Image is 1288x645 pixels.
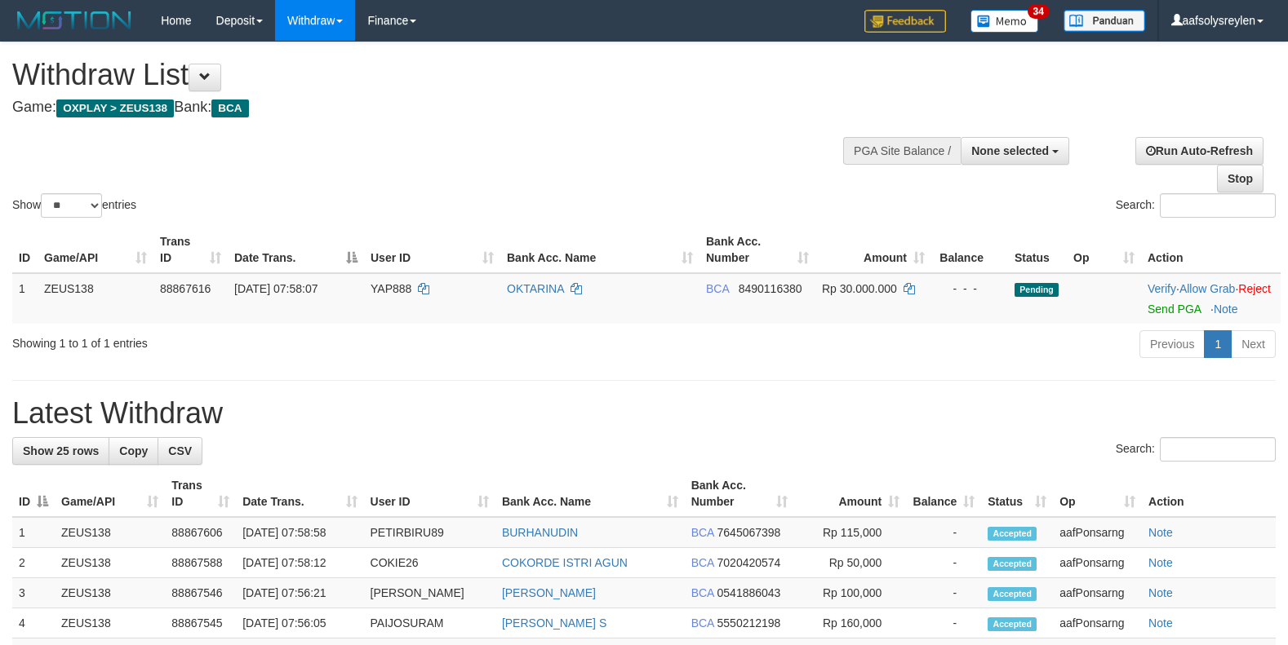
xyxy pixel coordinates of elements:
[55,578,165,608] td: ZEUS138
[160,282,211,295] span: 88867616
[38,273,153,324] td: ZEUS138
[236,517,363,548] td: [DATE] 07:58:58
[1238,282,1271,295] a: Reject
[691,526,714,539] span: BCA
[739,282,802,295] span: Copy 8490116380 to clipboard
[55,548,165,578] td: ZEUS138
[1179,282,1235,295] a: Allow Grab
[12,8,136,33] img: MOTION_logo.png
[165,470,236,517] th: Trans ID: activate to sort column ascending
[815,227,931,273] th: Amount: activate to sort column ascending
[970,10,1039,33] img: Button%20Memo.svg
[1116,193,1276,218] label: Search:
[495,470,685,517] th: Bank Acc. Name: activate to sort column ascending
[55,517,165,548] td: ZEUS138
[507,282,564,295] a: OKTARINA
[158,437,202,465] a: CSV
[12,59,842,91] h1: Withdraw List
[236,608,363,638] td: [DATE] 07:56:05
[236,578,363,608] td: [DATE] 07:56:21
[1160,437,1276,462] input: Search:
[1053,608,1142,638] td: aafPonsarng
[843,137,961,165] div: PGA Site Balance /
[234,282,318,295] span: [DATE] 07:58:07
[1179,282,1238,295] span: ·
[706,282,729,295] span: BCA
[500,227,700,273] th: Bank Acc. Name: activate to sort column ascending
[1204,330,1232,358] a: 1
[961,137,1069,165] button: None selected
[1064,10,1145,32] img: panduan.png
[364,608,495,638] td: PAIJOSURAM
[12,329,525,351] div: Showing 1 to 1 of 1 entries
[236,470,363,517] th: Date Trans.: activate to sort column ascending
[822,282,897,295] span: Rp 30.000.000
[41,193,102,218] select: Showentries
[1053,470,1142,517] th: Op: activate to sort column ascending
[12,193,136,218] label: Show entries
[717,616,781,630] span: Copy 5550212198 to clipboard
[1141,227,1281,273] th: Action
[228,227,364,273] th: Date Trans.: activate to sort column descending
[1148,586,1173,599] a: Note
[988,587,1037,601] span: Accepted
[502,586,596,599] a: [PERSON_NAME]
[12,548,55,578] td: 2
[502,616,606,630] a: [PERSON_NAME] S
[1067,227,1141,273] th: Op: activate to sort column ascending
[119,444,148,457] span: Copy
[1053,578,1142,608] td: aafPonsarng
[717,526,781,539] span: Copy 7645067398 to clipboard
[1148,556,1173,569] a: Note
[55,608,165,638] td: ZEUS138
[1116,437,1276,462] label: Search:
[12,273,38,324] td: 1
[165,578,236,608] td: 88867546
[988,617,1037,631] span: Accepted
[794,517,907,548] td: Rp 115,000
[1142,470,1276,517] th: Action
[38,227,153,273] th: Game/API: activate to sort column ascending
[168,444,192,457] span: CSV
[12,470,55,517] th: ID: activate to sort column descending
[1053,517,1142,548] td: aafPonsarng
[364,548,495,578] td: COKIE26
[211,99,248,117] span: BCA
[864,10,946,33] img: Feedback.jpg
[364,578,495,608] td: [PERSON_NAME]
[1028,4,1050,19] span: 34
[165,548,236,578] td: 88867588
[1148,526,1173,539] a: Note
[988,557,1037,571] span: Accepted
[691,556,714,569] span: BCA
[165,517,236,548] td: 88867606
[56,99,174,117] span: OXPLAY > ZEUS138
[691,586,714,599] span: BCA
[12,99,842,116] h4: Game: Bank:
[1160,193,1276,218] input: Search:
[1008,227,1067,273] th: Status
[981,470,1053,517] th: Status: activate to sort column ascending
[906,517,981,548] td: -
[502,556,628,569] a: COKORDE ISTRI AGUN
[1015,283,1059,297] span: Pending
[938,281,1002,297] div: - - -
[23,444,99,457] span: Show 25 rows
[12,608,55,638] td: 4
[371,282,411,295] span: YAP888
[794,470,907,517] th: Amount: activate to sort column ascending
[1231,330,1276,358] a: Next
[906,548,981,578] td: -
[685,470,794,517] th: Bank Acc. Number: activate to sort column ascending
[717,586,781,599] span: Copy 0541886043 to clipboard
[794,608,907,638] td: Rp 160,000
[1214,303,1238,316] a: Note
[165,608,236,638] td: 88867545
[109,437,158,465] a: Copy
[906,578,981,608] td: -
[12,227,38,273] th: ID
[364,470,495,517] th: User ID: activate to sort column ascending
[1217,165,1264,192] a: Stop
[12,437,109,465] a: Show 25 rows
[55,470,165,517] th: Game/API: activate to sort column ascending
